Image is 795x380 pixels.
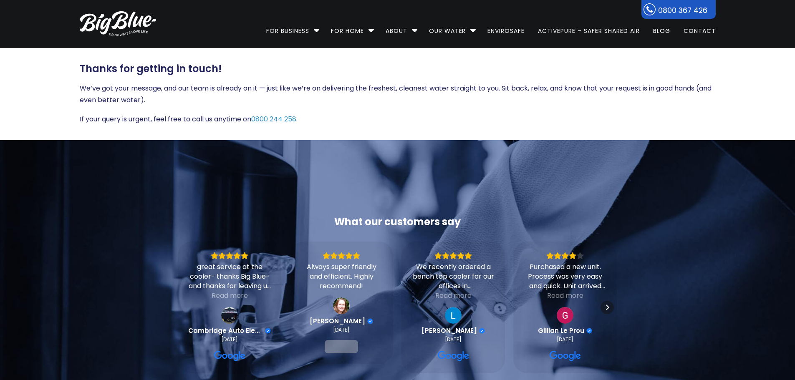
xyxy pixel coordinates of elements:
[181,301,194,314] div: Previous
[188,262,271,291] div: great service at the cooler- thanks Big Blue- and thanks for leaving us a 5 * review- Cambridge A...
[80,113,716,125] p: If your query is urgent, feel free to call us anytime on .
[547,291,583,300] div: Read more
[557,307,573,324] img: Gillian Le Prou
[538,327,592,335] a: Review by Gillian Le Prou
[412,262,495,291] div: We recently ordered a bench top cooler for our offices in [GEOGRAPHIC_DATA]. The process was so s...
[212,291,248,300] div: Read more
[601,301,614,314] div: Next
[438,350,469,363] a: View on Google
[479,328,485,334] div: Verified Customer
[557,336,573,343] div: [DATE]
[300,252,383,259] div: Rating: 5.0 out of 5
[538,327,584,335] span: Gillian Le Prou
[221,336,238,343] div: [DATE]
[80,63,716,75] h3: Thanks for getting in touch!
[310,317,365,325] span: [PERSON_NAME]
[445,307,462,324] img: Luke Mitchell
[524,252,606,259] div: Rating: 4.0 out of 5
[221,307,238,324] a: View on Google
[367,318,373,324] div: Verified Customer
[550,350,581,363] a: View on Google
[221,307,238,324] img: Cambridge Auto Electric
[80,83,716,106] p: We’ve got your message, and our team is already on it — just like we’re on delivering the freshes...
[557,307,573,324] a: View on Google
[188,327,263,335] span: Cambridge Auto Electric
[445,336,462,343] div: [DATE]
[412,252,495,259] div: Rating: 5.0 out of 5
[80,11,156,36] img: logo
[421,327,477,335] span: [PERSON_NAME]
[325,340,358,353] a: View on Google
[310,317,373,325] a: Review by Tanya Sloane
[265,328,271,334] div: Verified Customer
[586,328,592,334] div: Verified Customer
[333,327,350,333] div: [DATE]
[214,350,246,363] a: View on Google
[300,262,383,291] div: Always super friendly and efficient. Highly recommend!
[524,262,606,291] div: Purchased a new unit. Process was very easy and quick. Unit arrived very quickly. Only problem wa...
[421,327,485,335] a: Review by Luke Mitchell
[178,215,617,229] div: What our customers say
[445,307,462,324] a: View on Google
[188,252,271,259] div: Rating: 5.0 out of 5
[333,297,350,314] a: View on Google
[188,327,271,335] a: Review by Cambridge Auto Electric
[435,291,472,300] div: Read more
[251,114,296,124] a: 0800 244 258
[178,242,617,373] div: Carousel
[333,297,350,314] img: Tanya Sloane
